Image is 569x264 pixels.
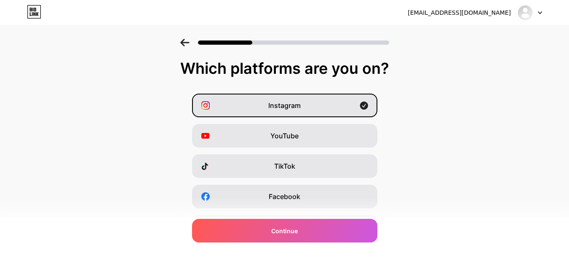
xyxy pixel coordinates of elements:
[270,131,299,141] span: YouTube
[268,100,301,110] span: Instagram
[408,8,511,17] div: [EMAIL_ADDRESS][DOMAIN_NAME]
[258,252,311,262] span: Buy Me a Coffee
[8,60,561,77] div: Which platforms are you on?
[274,161,295,171] span: TikTok
[269,191,300,202] span: Facebook
[517,5,533,21] img: techxtreme707
[271,226,298,235] span: Continue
